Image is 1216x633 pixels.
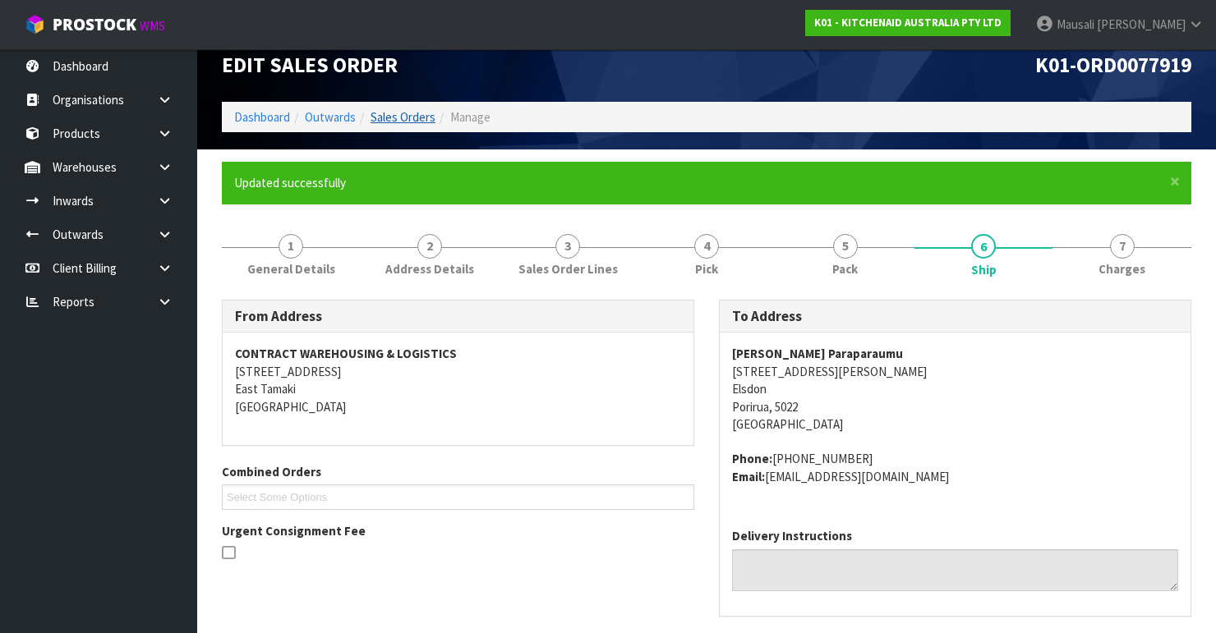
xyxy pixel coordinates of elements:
[518,260,618,278] span: Sales Order Lines
[832,260,858,278] span: Pack
[814,16,1002,30] strong: K01 - KITCHENAID AUSTRALIA PTY LTD
[234,175,346,190] span: Updated successfully
[732,469,765,484] strong: email
[695,260,718,278] span: Pick
[25,14,45,34] img: cube-alt.png
[279,234,303,259] span: 1
[450,109,491,125] span: Manage
[732,346,903,361] strong: [PERSON_NAME] Paraparaumu
[971,261,997,278] span: Ship
[235,345,681,415] address: [STREET_ADDRESS] East Tamaki [GEOGRAPHIC_DATA]
[305,109,356,125] a: Outwards
[235,309,681,324] h3: From Address
[247,260,335,278] span: General Details
[555,234,580,259] span: 3
[694,234,719,259] span: 4
[732,309,1178,324] h3: To Address
[1110,234,1135,259] span: 7
[1035,52,1191,78] span: K01-ORD0077919
[222,463,321,480] label: Combined Orders
[1099,260,1145,278] span: Charges
[732,527,852,544] label: Delivery Instructions
[833,234,858,259] span: 5
[732,451,772,466] strong: phone
[385,260,474,278] span: Address Details
[140,18,165,34] small: WMS
[805,10,1011,36] a: K01 - KITCHENAID AUSTRALIA PTY LTD
[732,450,1178,485] address: [PHONE_NUMBER] [EMAIL_ADDRESS][DOMAIN_NAME]
[53,14,136,35] span: ProStock
[1097,16,1186,32] span: [PERSON_NAME]
[732,345,1178,433] address: [STREET_ADDRESS][PERSON_NAME] Elsdon Porirua, 5022 [GEOGRAPHIC_DATA]
[1170,170,1180,193] span: ×
[417,234,442,259] span: 2
[971,234,996,259] span: 6
[1057,16,1094,32] span: Mausali
[371,109,435,125] a: Sales Orders
[222,522,366,539] label: Urgent Consignment Fee
[234,109,290,125] a: Dashboard
[235,346,457,361] strong: CONTRACT WAREHOUSING & LOGISTICS
[222,52,398,78] span: Edit Sales Order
